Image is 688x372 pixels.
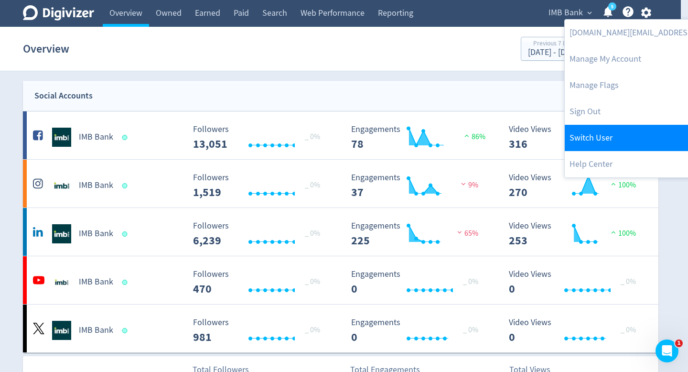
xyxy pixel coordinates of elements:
[675,339,683,347] span: 1
[656,339,678,362] iframe: Intercom live chat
